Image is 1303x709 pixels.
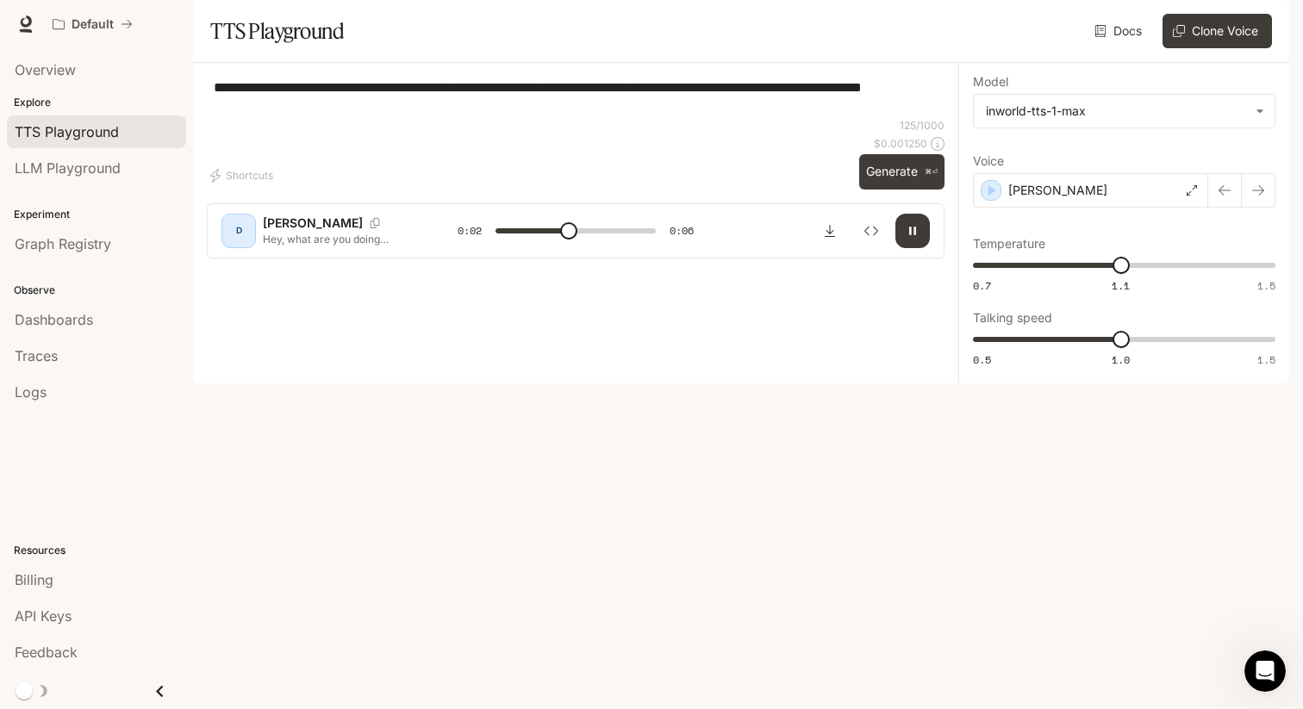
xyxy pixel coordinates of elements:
[973,238,1045,250] p: Temperature
[1008,182,1107,199] p: [PERSON_NAME]
[670,222,694,239] span: 0:06
[986,103,1247,120] div: inworld-tts-1-max
[1112,278,1130,293] span: 1.1
[363,218,387,228] button: Copy Voice ID
[72,17,114,32] p: Default
[1257,352,1275,367] span: 1.5
[900,118,945,133] p: 125 / 1000
[973,278,991,293] span: 0.7
[1257,278,1275,293] span: 1.5
[1244,650,1286,692] iframe: Intercom live chat
[973,352,991,367] span: 0.5
[973,155,1004,167] p: Voice
[263,215,363,232] p: [PERSON_NAME]
[263,232,416,246] p: Hey, what are you doing [DATE]? What are the plans [DATE], and what did you do [DATE]? Anything t...
[859,154,945,190] button: Generate⌘⏎
[210,14,344,48] h1: TTS Playground
[45,7,140,41] button: All workspaces
[458,222,482,239] span: 0:02
[1112,352,1130,367] span: 1.0
[225,217,252,245] div: D
[974,95,1275,127] div: inworld-tts-1-max
[207,162,280,190] button: Shortcuts
[854,214,888,248] button: Inspect
[874,136,927,151] p: $ 0.001250
[973,76,1008,88] p: Model
[1163,14,1272,48] button: Clone Voice
[973,312,1052,324] p: Talking speed
[813,214,847,248] button: Download audio
[925,167,938,177] p: ⌘⏎
[1091,14,1149,48] a: Docs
